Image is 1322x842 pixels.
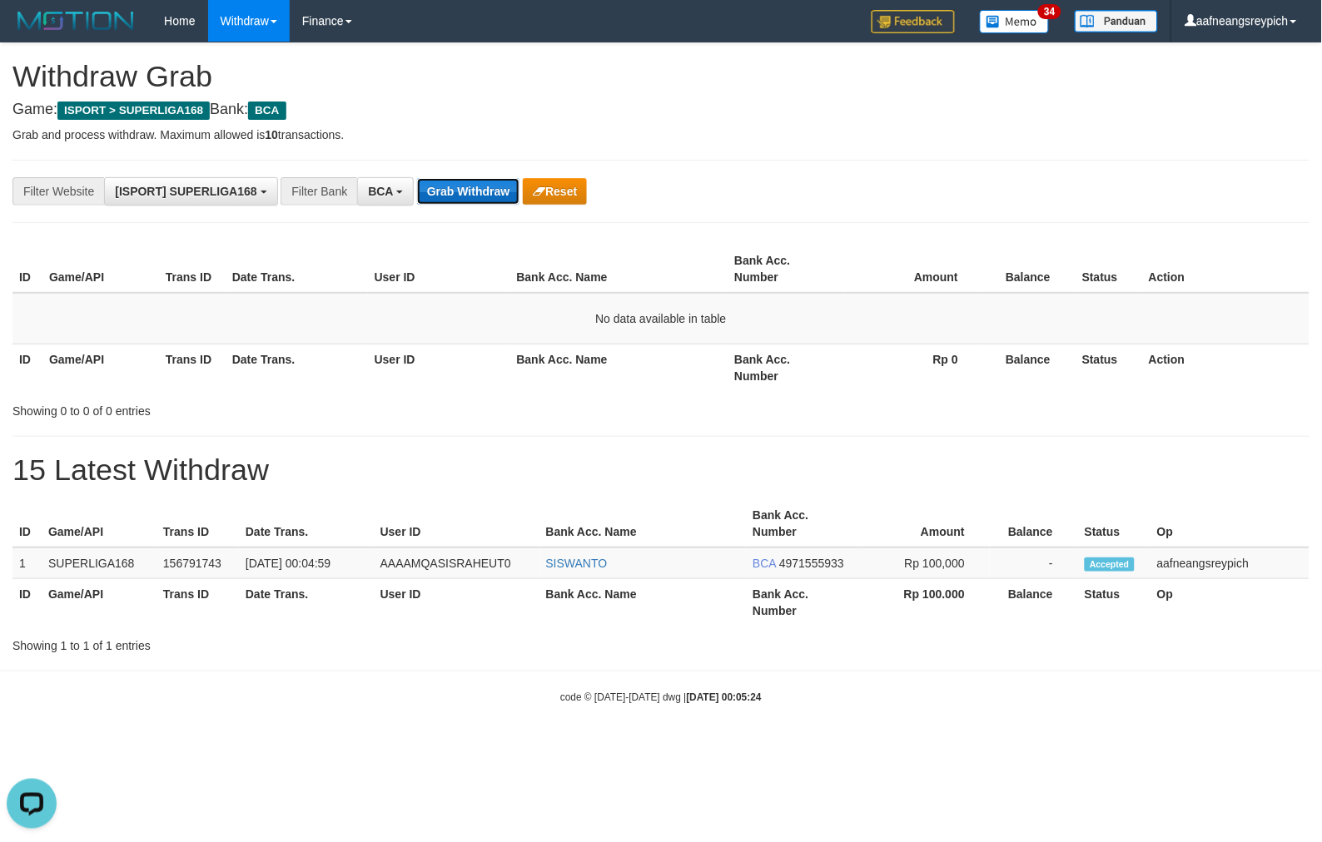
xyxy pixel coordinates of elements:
[983,344,1076,391] th: Balance
[687,691,762,703] strong: [DATE] 00:05:24
[157,579,239,627] th: Trans ID
[753,557,776,570] span: BCA
[12,177,104,206] div: Filter Website
[239,547,374,579] td: [DATE] 00:04:59
[368,344,510,391] th: User ID
[12,60,1310,93] h1: Withdraw Grab
[159,344,226,391] th: Trans ID
[1142,245,1310,293] th: Action
[12,293,1310,344] td: No data available in table
[1038,4,1061,19] span: 34
[510,344,728,391] th: Bank Acc. Name
[281,177,357,206] div: Filter Bank
[523,178,587,205] button: Reset
[728,245,844,293] th: Bank Acc. Number
[42,579,157,627] th: Game/API
[990,579,1078,627] th: Balance
[12,8,139,33] img: MOTION_logo.png
[239,579,374,627] th: Date Trans.
[539,579,747,627] th: Bank Acc. Name
[1151,547,1310,579] td: aafneangsreypich
[42,344,159,391] th: Game/API
[12,453,1310,487] h1: 15 Latest Withdraw
[539,500,747,547] th: Bank Acc. Name
[226,245,368,293] th: Date Trans.
[368,185,393,198] span: BCA
[872,10,955,33] img: Feedback.jpg
[7,7,57,57] button: Open LiveChat chat widget
[1151,579,1310,627] th: Op
[1151,500,1310,547] th: Op
[374,500,539,547] th: User ID
[42,500,157,547] th: Game/API
[1075,10,1158,32] img: panduan.png
[12,547,42,579] td: 1
[983,245,1076,293] th: Balance
[57,102,210,120] span: ISPORT > SUPERLIGA168
[844,245,983,293] th: Amount
[12,631,539,654] div: Showing 1 to 1 of 1 entries
[42,547,157,579] td: SUPERLIGA168
[560,691,762,703] small: code © [DATE]-[DATE] dwg |
[1078,579,1151,627] th: Status
[779,557,844,570] span: Copy 4971555933 to clipboard
[12,344,42,391] th: ID
[265,128,278,141] strong: 10
[115,185,256,198] span: [ISPORT] SUPERLIGA168
[857,579,990,627] th: Rp 100.000
[1076,245,1142,293] th: Status
[248,102,286,120] span: BCA
[857,500,990,547] th: Amount
[374,547,539,579] td: AAAAMQASISRAHEUT0
[157,500,239,547] th: Trans ID
[546,557,608,570] a: SISWANTO
[417,178,519,205] button: Grab Withdraw
[12,396,539,419] div: Showing 0 to 0 of 0 entries
[357,177,414,206] button: BCA
[159,245,226,293] th: Trans ID
[990,547,1078,579] td: -
[12,126,1310,143] p: Grab and process withdraw. Maximum allowed is transactions.
[368,245,510,293] th: User ID
[226,344,368,391] th: Date Trans.
[239,500,374,547] th: Date Trans.
[746,500,857,547] th: Bank Acc. Number
[746,579,857,627] th: Bank Acc. Number
[1076,344,1142,391] th: Status
[510,245,728,293] th: Bank Acc. Name
[857,547,990,579] td: Rp 100,000
[374,579,539,627] th: User ID
[42,245,159,293] th: Game/API
[104,177,277,206] button: [ISPORT] SUPERLIGA168
[1078,500,1151,547] th: Status
[728,344,844,391] th: Bank Acc. Number
[990,500,1078,547] th: Balance
[12,500,42,547] th: ID
[12,102,1310,118] h4: Game: Bank:
[1142,344,1310,391] th: Action
[1085,557,1135,572] span: Accepted
[980,10,1050,33] img: Button%20Memo.svg
[157,547,239,579] td: 156791743
[844,344,983,391] th: Rp 0
[12,245,42,293] th: ID
[12,579,42,627] th: ID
